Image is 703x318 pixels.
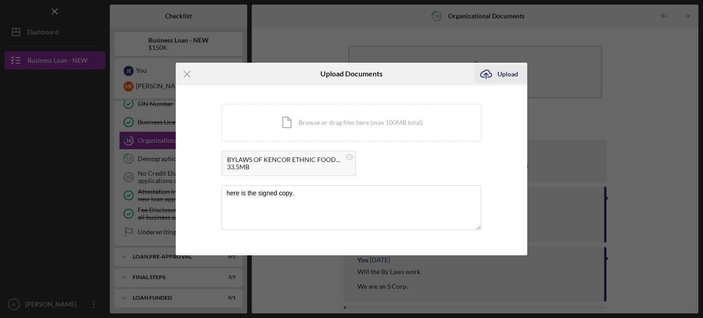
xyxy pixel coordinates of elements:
[475,65,527,83] button: Upload
[222,185,481,230] textarea: here is the signed copy.
[227,163,341,171] div: 33.5MB
[498,65,518,83] div: Upload
[227,156,341,163] div: BYLAWS OF KENCOR ETHNIC FOODS, INC..pdf
[320,70,383,78] h6: Upload Documents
